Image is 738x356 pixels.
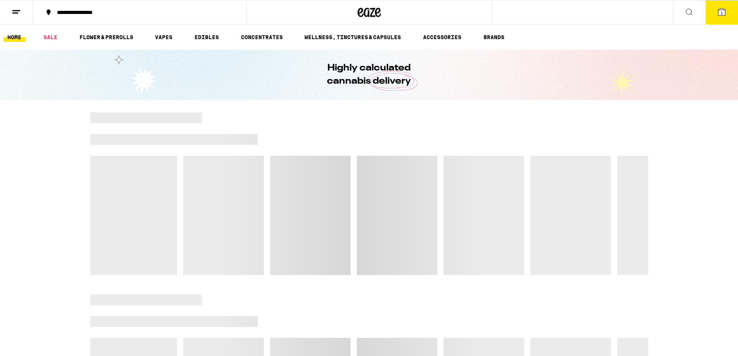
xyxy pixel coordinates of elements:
[76,33,137,42] a: FLOWER & PREROLLS
[40,33,61,42] a: SALE
[191,33,223,42] a: EDIBLES
[480,33,508,42] a: BRANDS
[305,62,433,88] h1: Highly calculated cannabis delivery
[419,33,465,42] a: ACCESSORIES
[151,33,176,42] a: VAPES
[301,33,405,42] a: WELLNESS, TINCTURES & CAPSULES
[237,33,287,42] a: CONCENTRATES
[721,10,723,15] span: 1
[705,0,738,24] button: 1
[3,33,25,42] a: HOME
